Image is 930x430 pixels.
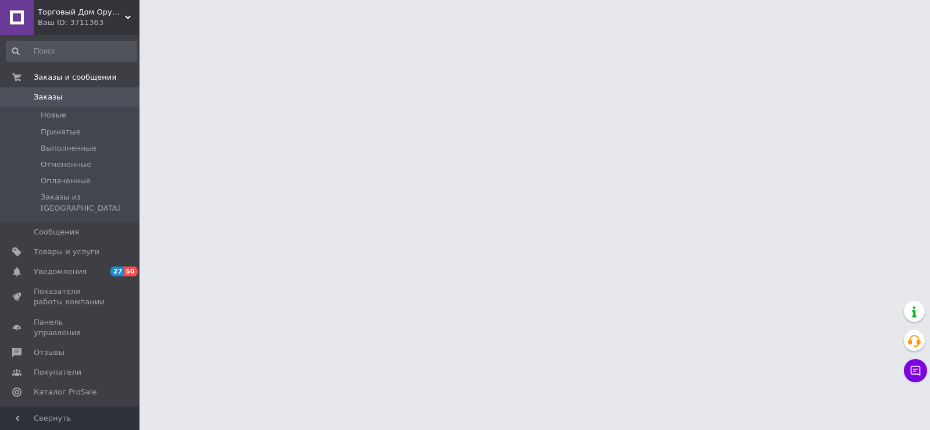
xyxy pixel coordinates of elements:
[41,176,91,186] span: Оплаченные
[41,143,96,154] span: Выполненные
[41,159,91,170] span: Отмененные
[34,317,108,338] span: Панель управления
[41,192,136,213] span: Заказы из [GEOGRAPHIC_DATA]
[34,247,99,257] span: Товары и услуги
[34,286,108,307] span: Показатели работы компании
[904,359,927,382] button: Чат с покупателем
[6,41,137,62] input: Поиск
[110,266,124,276] span: 27
[38,17,139,28] div: Ваш ID: 3711363
[34,367,81,378] span: Покупатели
[41,127,81,137] span: Принятые
[41,110,66,120] span: Новые
[34,92,62,102] span: Заказы
[34,72,116,83] span: Заказы и сообщения
[38,7,125,17] span: Торговый Дом Оружия
[34,347,65,358] span: Отзывы
[34,227,79,237] span: Сообщения
[34,387,96,397] span: Каталог ProSale
[34,266,87,277] span: Уведомления
[124,266,137,276] span: 50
